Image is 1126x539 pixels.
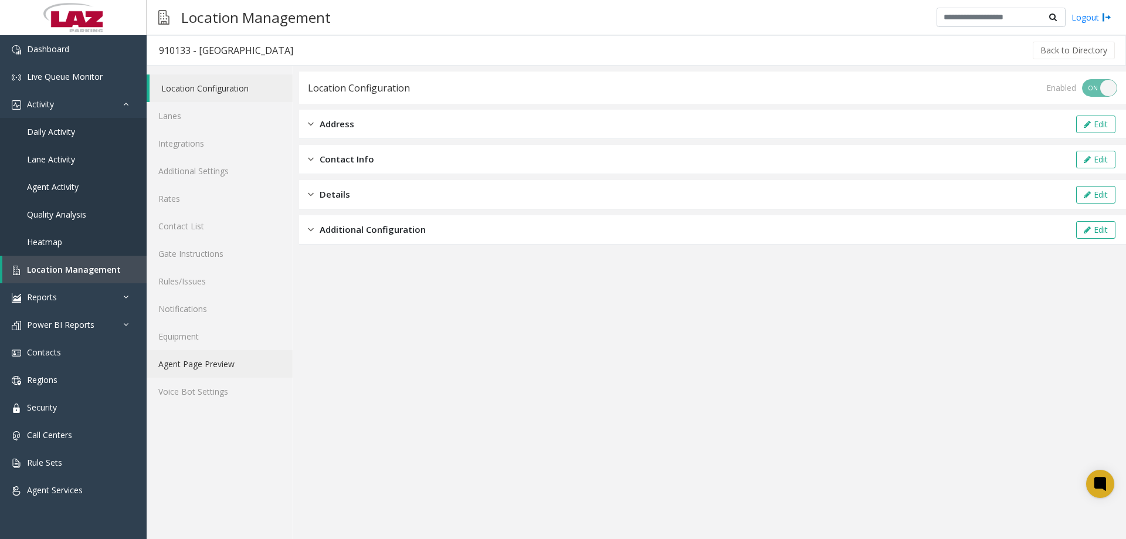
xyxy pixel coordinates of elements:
[12,348,21,358] img: 'icon'
[147,157,293,185] a: Additional Settings
[147,130,293,157] a: Integrations
[27,99,54,110] span: Activity
[150,74,293,102] a: Location Configuration
[1076,221,1115,239] button: Edit
[12,376,21,385] img: 'icon'
[320,117,354,131] span: Address
[12,293,21,303] img: 'icon'
[27,209,86,220] span: Quality Analysis
[27,71,103,82] span: Live Queue Monitor
[12,45,21,55] img: 'icon'
[1033,42,1115,59] button: Back to Directory
[27,291,57,303] span: Reports
[158,3,169,32] img: pageIcon
[27,319,94,330] span: Power BI Reports
[1102,11,1111,23] img: logout
[27,264,121,275] span: Location Management
[12,321,21,330] img: 'icon'
[27,154,75,165] span: Lane Activity
[308,223,314,236] img: closed
[1071,11,1111,23] a: Logout
[147,378,293,405] a: Voice Bot Settings
[308,117,314,131] img: closed
[147,295,293,323] a: Notifications
[308,152,314,166] img: closed
[320,152,374,166] span: Contact Info
[27,429,72,440] span: Call Centers
[308,188,314,201] img: closed
[27,347,61,358] span: Contacts
[27,43,69,55] span: Dashboard
[2,256,147,283] a: Location Management
[12,431,21,440] img: 'icon'
[320,188,350,201] span: Details
[12,266,21,275] img: 'icon'
[1046,82,1076,94] div: Enabled
[27,236,62,248] span: Heatmap
[147,212,293,240] a: Contact List
[147,240,293,267] a: Gate Instructions
[147,185,293,212] a: Rates
[27,374,57,385] span: Regions
[27,402,57,413] span: Security
[1076,186,1115,204] button: Edit
[12,100,21,110] img: 'icon'
[12,73,21,82] img: 'icon'
[27,181,79,192] span: Agent Activity
[147,267,293,295] a: Rules/Issues
[175,3,337,32] h3: Location Management
[27,126,75,137] span: Daily Activity
[159,43,293,58] div: 910133 - [GEOGRAPHIC_DATA]
[12,486,21,496] img: 'icon'
[12,459,21,468] img: 'icon'
[147,350,293,378] a: Agent Page Preview
[147,323,293,350] a: Equipment
[308,80,410,96] div: Location Configuration
[27,457,62,468] span: Rule Sets
[1076,151,1115,168] button: Edit
[12,404,21,413] img: 'icon'
[320,223,426,236] span: Additional Configuration
[1076,116,1115,133] button: Edit
[147,102,293,130] a: Lanes
[27,484,83,496] span: Agent Services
